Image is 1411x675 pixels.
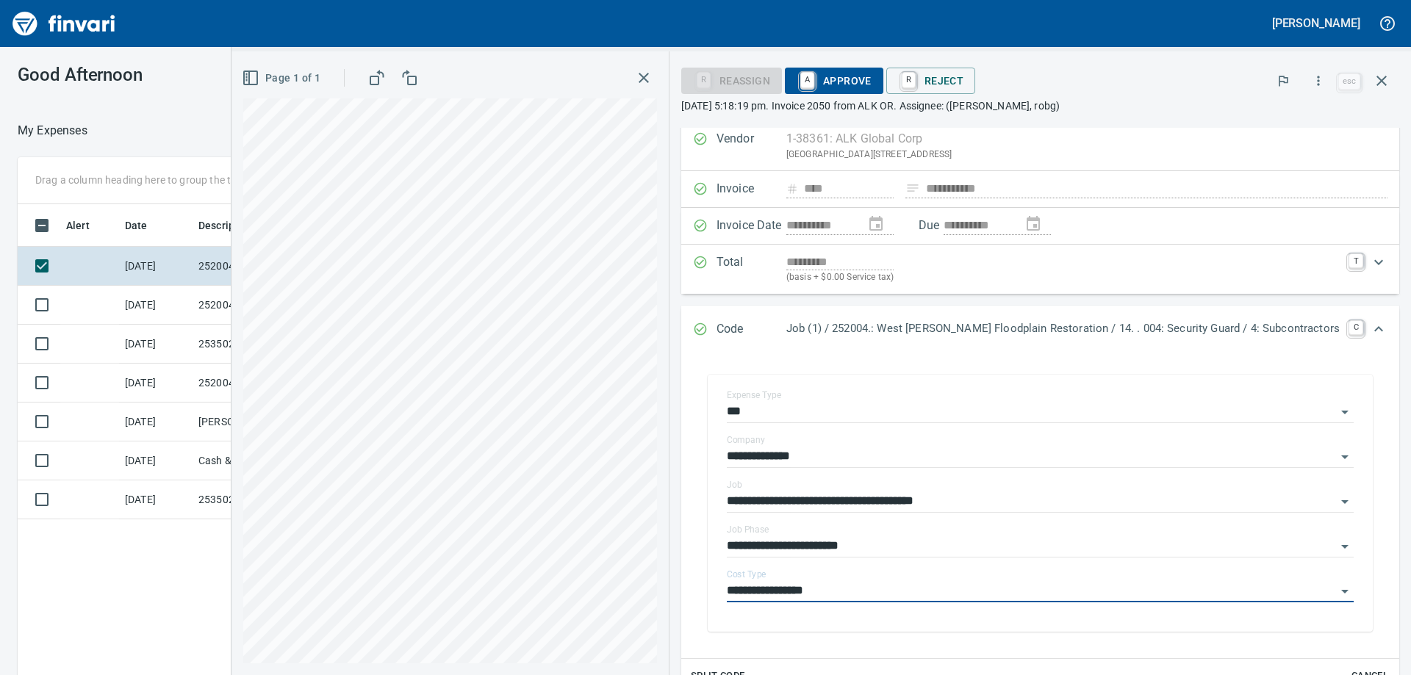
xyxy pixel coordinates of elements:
button: Open [1335,447,1355,467]
td: Cash & Carry Portland OR [193,441,325,480]
label: Company [727,436,765,444]
div: Expand [681,306,1399,354]
td: [PERSON_NAME] #0153 [GEOGRAPHIC_DATA] OR [193,403,325,441]
span: Description [198,217,273,234]
p: (basis + $0.00 Service tax) [786,270,1340,285]
span: Date [125,217,148,234]
label: Expense Type [727,391,781,400]
button: More [1302,65,1335,97]
p: Total [717,253,786,285]
span: Date [125,217,167,234]
label: Job [727,480,742,489]
span: Reject [898,68,963,93]
td: [DATE] [119,325,193,364]
td: [DATE] [119,403,193,441]
span: Alert [66,217,109,234]
div: Expand [681,245,1399,294]
p: My Expenses [18,122,87,140]
td: 252004.1001 [193,247,325,286]
button: Page 1 of 1 [239,65,326,92]
button: Open [1335,491,1355,512]
td: [DATE] [119,364,193,403]
a: A [800,72,814,88]
a: T [1349,253,1363,268]
p: Drag a column heading here to group the table [35,173,251,187]
td: [DATE] [119,441,193,480]
h3: Good Afternoon [18,65,330,85]
span: Alert [66,217,90,234]
td: 252004 [193,364,325,403]
button: [PERSON_NAME] [1268,12,1364,35]
span: Approve [797,68,872,93]
a: R [902,72,916,88]
p: Code [717,320,786,339]
button: RReject [886,68,975,94]
label: Job Phase [727,525,769,534]
p: [DATE] 5:18:19 pm. Invoice 2050 from ALK OR. Assignee: ([PERSON_NAME], robg) [681,98,1399,113]
span: Page 1 of 1 [245,69,320,87]
a: C [1349,320,1363,335]
button: Open [1335,581,1355,602]
td: [DATE] [119,286,193,325]
td: [DATE] [119,247,193,286]
button: AApprove [785,68,883,94]
button: Open [1335,402,1355,422]
a: esc [1338,73,1360,90]
label: Cost Type [727,570,766,579]
td: 253502 [193,325,325,364]
p: Job (1) / 252004.: West [PERSON_NAME] Floodplain Restoration / 14. . 004: Security Guard / 4: Sub... [786,320,1340,337]
td: [DATE] [119,480,193,519]
button: Flag [1267,65,1299,97]
img: Finvari [9,6,119,41]
td: 252004 [193,286,325,325]
span: Close invoice [1335,63,1399,98]
td: 253502 [193,480,325,519]
h5: [PERSON_NAME] [1272,15,1360,31]
span: Description [198,217,254,234]
nav: breadcrumb [18,122,87,140]
button: Open [1335,536,1355,557]
div: Reassign [681,73,782,86]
